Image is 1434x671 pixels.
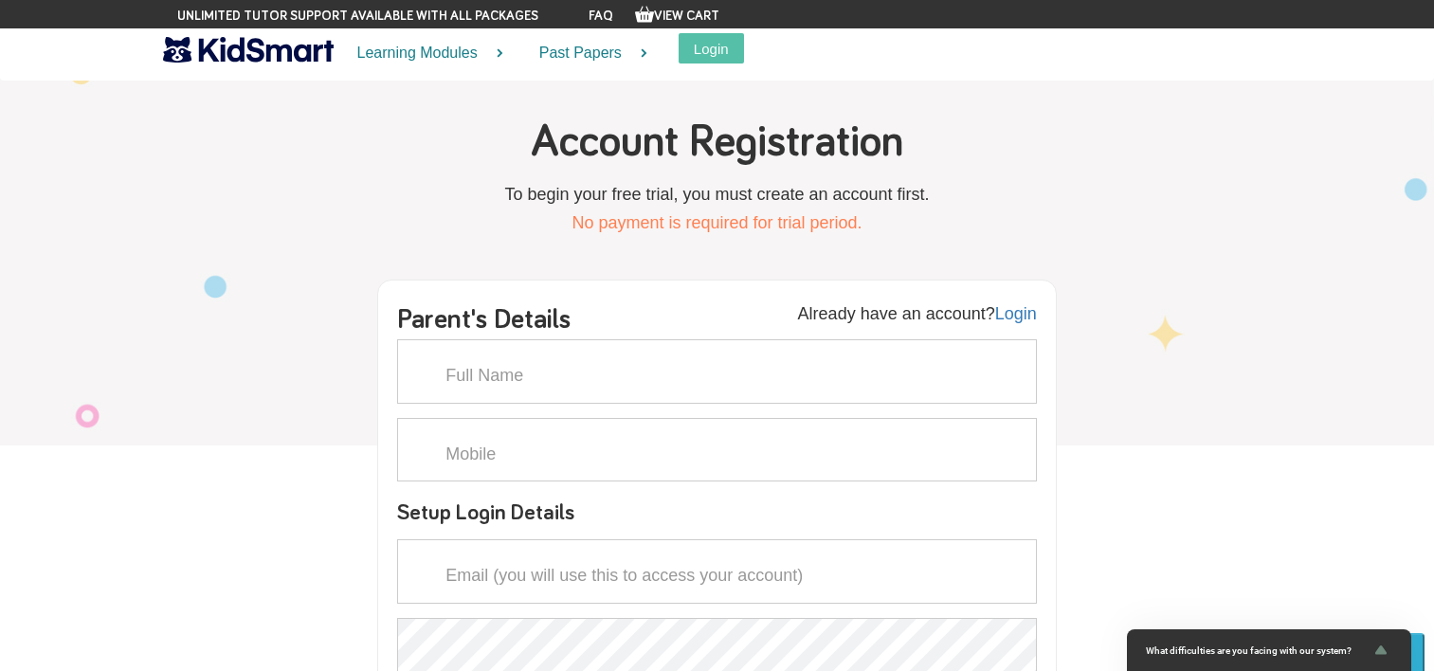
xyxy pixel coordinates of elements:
button: Show survey - What difficulties are you facing with our system? [1146,639,1392,662]
a: FAQ [589,9,613,23]
a: Learning Modules [334,28,516,79]
span: What difficulties are you facing with our system? [1146,645,1370,656]
input: Full Name [397,339,1037,404]
h1: Account Registration [531,114,903,171]
p: Already have an account? [798,299,1037,328]
a: Past Papers [516,28,660,79]
img: KidSmart logo [163,33,334,66]
a: Login [995,304,1037,323]
span: No payment is required for trial period. [572,213,862,232]
h4: Setup Login Details [397,496,1037,530]
a: View Cart [635,9,719,23]
img: Your items in the shopping basket [635,5,654,24]
input: Mobile [397,418,1037,482]
span: Unlimited tutor support available with all packages [177,7,538,26]
h3: Parent's Details [397,305,571,353]
input: Email (you will use this to access your account) [397,539,1037,604]
button: Login [679,33,744,63]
